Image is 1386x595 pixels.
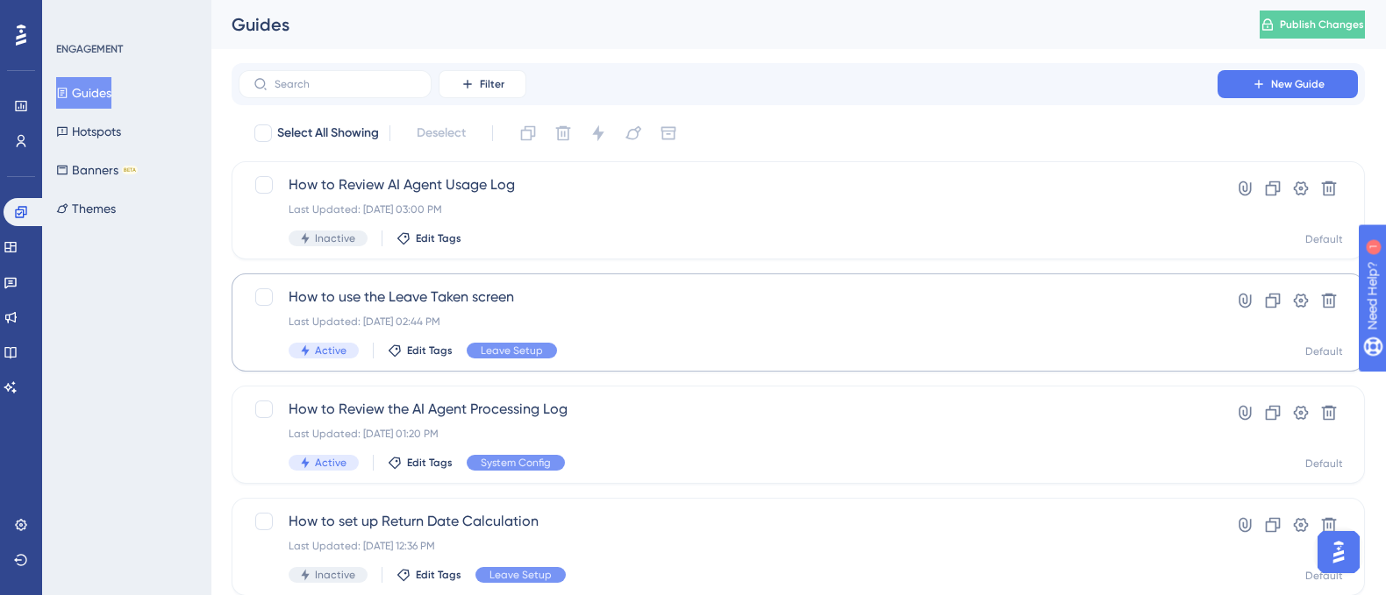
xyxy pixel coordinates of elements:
button: BannersBETA [56,154,138,186]
div: BETA [122,166,138,174]
button: Edit Tags [397,231,461,245]
div: Default [1305,232,1343,246]
button: Edit Tags [388,344,453,358]
div: Default [1305,569,1343,583]
div: Guides [232,12,1216,37]
span: System Config [481,456,551,470]
span: Publish Changes [1280,18,1364,32]
span: How to Review AI Agent Usage Log [289,174,1168,195]
div: Last Updated: [DATE] 12:36 PM [289,539,1168,553]
span: Edit Tags [416,568,461,582]
div: ENGAGEMENT [56,42,123,56]
span: New Guide [1271,77,1325,91]
div: 1 [122,9,127,23]
div: Last Updated: [DATE] 02:44 PM [289,315,1168,329]
span: How to Review the AI Agent Processing Log [289,399,1168,420]
div: Default [1305,457,1343,471]
span: Leave Setup [481,344,543,358]
span: Edit Tags [407,456,453,470]
span: Inactive [315,231,355,245]
span: Active [315,456,346,470]
button: Deselect [401,117,482,149]
span: How to set up Return Date Calculation [289,511,1168,532]
button: Filter [439,70,526,98]
span: Need Help? [41,4,110,25]
button: Publish Changes [1260,11,1365,39]
button: Themes [56,193,116,224]
input: Search [275,78,417,90]
span: Edit Tags [416,231,461,245]
span: Filter [480,77,504,91]
button: Guides [56,77,111,109]
span: Inactive [315,568,355,582]
div: Default [1305,344,1343,358]
span: Select All Showing [277,123,379,144]
span: Edit Tags [407,344,453,358]
button: Edit Tags [397,568,461,582]
span: Deselect [417,123,466,144]
span: Active [315,344,346,358]
div: Last Updated: [DATE] 01:20 PM [289,427,1168,441]
span: How to use the Leave Taken screen [289,287,1168,308]
div: Last Updated: [DATE] 03:00 PM [289,202,1168,216]
button: New Guide [1218,70,1358,98]
button: Hotspots [56,116,121,147]
iframe: UserGuiding AI Assistant Launcher [1312,526,1365,578]
span: Leave Setup [489,568,552,582]
button: Edit Tags [388,456,453,470]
